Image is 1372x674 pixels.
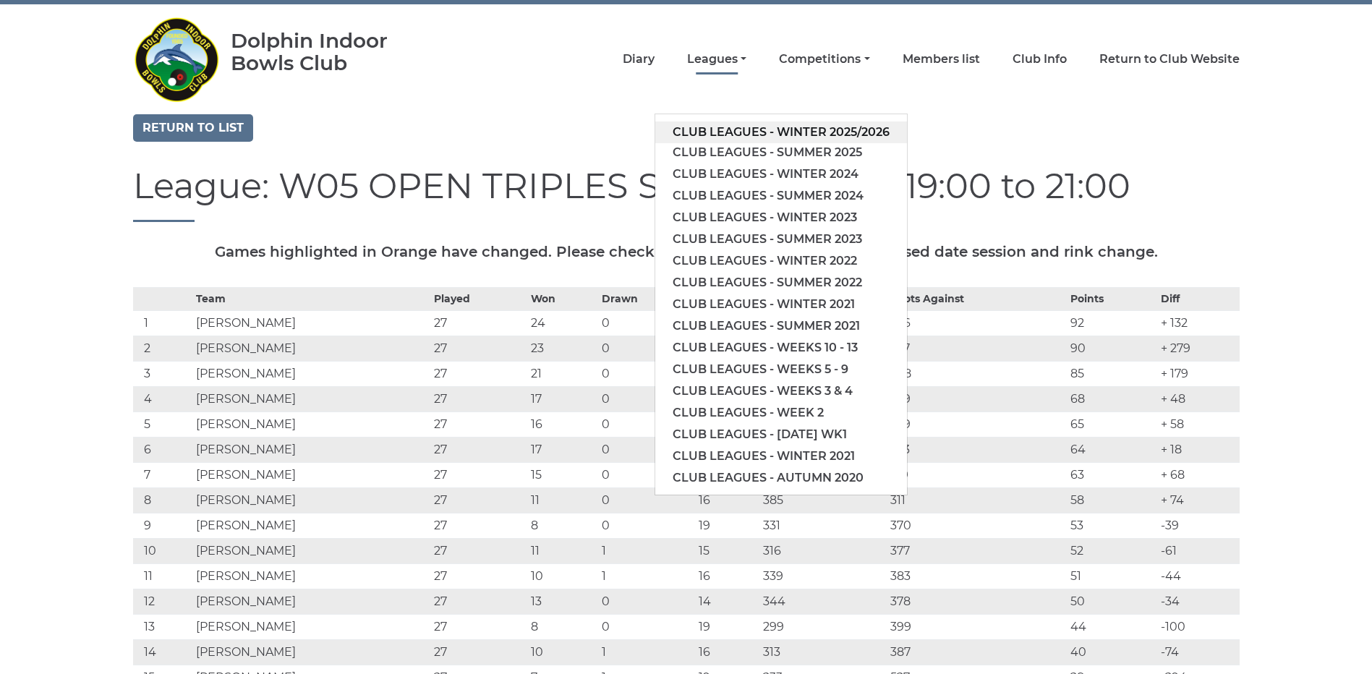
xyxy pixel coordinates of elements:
td: 0 [598,411,695,437]
td: 27 [430,386,527,411]
td: 7 [133,462,192,487]
td: -74 [1157,639,1240,665]
td: [PERSON_NAME] [192,437,431,462]
td: 27 [430,614,527,639]
td: 329 [887,411,1067,437]
td: 0 [598,437,695,462]
td: [PERSON_NAME] [192,614,431,639]
td: + 48 [1157,386,1240,411]
td: 0 [598,614,695,639]
td: 3 [133,361,192,386]
td: [PERSON_NAME] [192,563,431,589]
a: Leagues [687,51,746,67]
td: 27 [430,336,527,361]
a: Club leagues - Summer 2021 [655,315,907,337]
td: 399 [887,614,1067,639]
td: + 74 [1157,487,1240,513]
td: 27 [430,563,527,589]
th: Played [430,287,527,310]
td: 21 [527,361,598,386]
td: 85 [1067,361,1157,386]
td: 27 [430,589,527,614]
td: 0 [598,310,695,336]
td: 24 [527,310,598,336]
th: Won [527,287,598,310]
ul: Leagues [655,114,908,495]
td: 0 [598,589,695,614]
div: Dolphin Indoor Bowls Club [231,30,434,74]
td: 5 [133,411,192,437]
a: Club leagues - Weeks 5 - 9 [655,359,907,380]
td: 27 [430,462,527,487]
a: Return to list [133,114,253,142]
td: 90 [1067,336,1157,361]
td: 1 [598,538,695,563]
td: [PERSON_NAME] [192,639,431,665]
td: [PERSON_NAME] [192,310,431,336]
a: Club leagues - Autumn 2020 [655,467,907,489]
td: 16 [527,411,598,437]
td: 14 [695,589,759,614]
a: Members list [903,51,980,67]
td: + 132 [1157,310,1240,336]
td: 6 [133,437,192,462]
td: 17 [527,437,598,462]
a: Club leagues - Winter 2021 [655,445,907,467]
td: 23 [527,336,598,361]
td: 387 [887,639,1067,665]
td: 19 [695,513,759,538]
td: 50 [1067,589,1157,614]
td: 378 [887,589,1067,614]
td: 8 [133,487,192,513]
td: 276 [887,310,1067,336]
td: 377 [887,538,1067,563]
td: [PERSON_NAME] [192,513,431,538]
td: 19 [695,614,759,639]
td: -39 [1157,513,1240,538]
a: Diary [623,51,655,67]
td: 27 [430,310,527,336]
td: 15 [695,538,759,563]
td: 27 [430,411,527,437]
td: 268 [887,361,1067,386]
td: [PERSON_NAME] [192,386,431,411]
td: 65 [1067,411,1157,437]
a: Club leagues - Winter 2024 [655,163,907,185]
td: 383 [887,563,1067,589]
td: 0 [598,462,695,487]
th: Team [192,287,431,310]
td: 40 [1067,639,1157,665]
th: Drawn [598,287,695,310]
td: 13 [527,589,598,614]
td: 63 [1067,462,1157,487]
th: Shots Against [887,287,1067,310]
td: [PERSON_NAME] [192,336,431,361]
td: 13 [133,614,192,639]
td: 12 [133,589,192,614]
td: 1 [598,639,695,665]
td: + 18 [1157,437,1240,462]
a: Club leagues - Weeks 10 - 13 [655,337,907,359]
a: Club leagues - Winter 2023 [655,207,907,229]
td: 44 [1067,614,1157,639]
td: 27 [430,513,527,538]
td: [PERSON_NAME] [192,462,431,487]
a: Club leagues - Week 2 [655,402,907,424]
td: 27 [430,437,527,462]
td: + 279 [1157,336,1240,361]
td: 9 [133,513,192,538]
td: 27 [430,361,527,386]
td: 68 [1067,386,1157,411]
td: + 58 [1157,411,1240,437]
a: Club leagues - Winter 2025/2026 [655,121,907,143]
td: 1 [598,563,695,589]
img: Dolphin Indoor Bowls Club [133,9,220,110]
td: 10 [527,639,598,665]
td: 344 [759,589,887,614]
td: 64 [1067,437,1157,462]
td: 16 [695,563,759,589]
td: 14 [133,639,192,665]
td: 0 [598,487,695,513]
td: 58 [1067,487,1157,513]
td: 331 [759,513,887,538]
